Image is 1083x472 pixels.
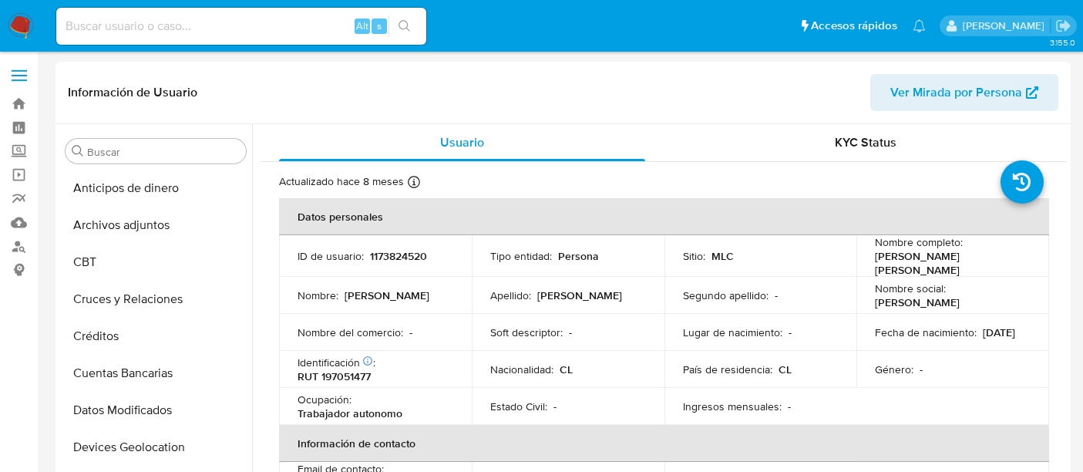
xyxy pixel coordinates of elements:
p: [PERSON_NAME] [345,288,429,302]
p: Nacionalidad : [490,362,553,376]
p: CL [779,362,792,376]
th: Datos personales [279,198,1049,235]
span: Accesos rápidos [811,18,897,34]
p: - [920,362,923,376]
p: 1173824520 [370,249,427,263]
p: Identificación : [298,356,375,369]
a: Notificaciones [913,19,926,32]
p: [PERSON_NAME] [PERSON_NAME] [875,249,1024,277]
button: Ver Mirada por Persona [870,74,1058,111]
p: Nombre completo : [875,235,963,249]
p: Sitio : [683,249,705,263]
p: RUT 197051477 [298,369,371,383]
p: - [553,400,557,413]
p: Segundo apellido : [683,288,769,302]
p: ID de usuario : [298,249,364,263]
span: Ver Mirada por Persona [890,74,1022,111]
button: CBT [59,244,252,281]
span: Usuario [440,133,484,151]
p: MLC [711,249,734,263]
p: Género : [875,362,913,376]
span: s [377,19,382,33]
button: Archivos adjuntos [59,207,252,244]
p: Fecha de nacimiento : [875,325,977,339]
p: Estado Civil : [490,400,547,413]
p: Lugar de nacimiento : [683,325,782,339]
button: Cruces y Relaciones [59,281,252,318]
input: Buscar usuario o caso... [56,16,426,36]
p: Actualizado hace 8 meses [279,174,404,189]
p: [DATE] [983,325,1015,339]
h1: Información de Usuario [68,85,197,100]
p: Apellido : [490,288,531,302]
p: Tipo entidad : [490,249,552,263]
a: Salir [1055,18,1071,34]
p: Ocupación : [298,393,351,406]
p: - [569,325,572,339]
button: Cuentas Bancarias [59,355,252,392]
p: aline.magdaleno@mercadolibre.com [963,19,1050,33]
p: - [775,288,778,302]
button: search-icon [388,15,420,37]
p: [PERSON_NAME] [537,288,622,302]
p: - [788,400,791,413]
button: Buscar [72,145,84,157]
p: - [409,325,412,339]
span: Alt [356,19,368,33]
button: Devices Geolocation [59,429,252,466]
p: Trabajador autonomo [298,406,402,420]
p: [PERSON_NAME] [875,295,960,309]
button: Anticipos de dinero [59,170,252,207]
th: Información de contacto [279,425,1049,462]
p: Soft descriptor : [490,325,563,339]
p: CL [560,362,573,376]
p: - [789,325,792,339]
button: Créditos [59,318,252,355]
p: Nombre social : [875,282,946,295]
p: País de residencia : [683,362,772,376]
p: Persona [558,249,599,263]
input: Buscar [87,145,240,159]
span: KYC Status [835,133,896,151]
button: Datos Modificados [59,392,252,429]
p: Nombre del comercio : [298,325,403,339]
p: Ingresos mensuales : [683,400,782,413]
p: Nombre : [298,288,338,302]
